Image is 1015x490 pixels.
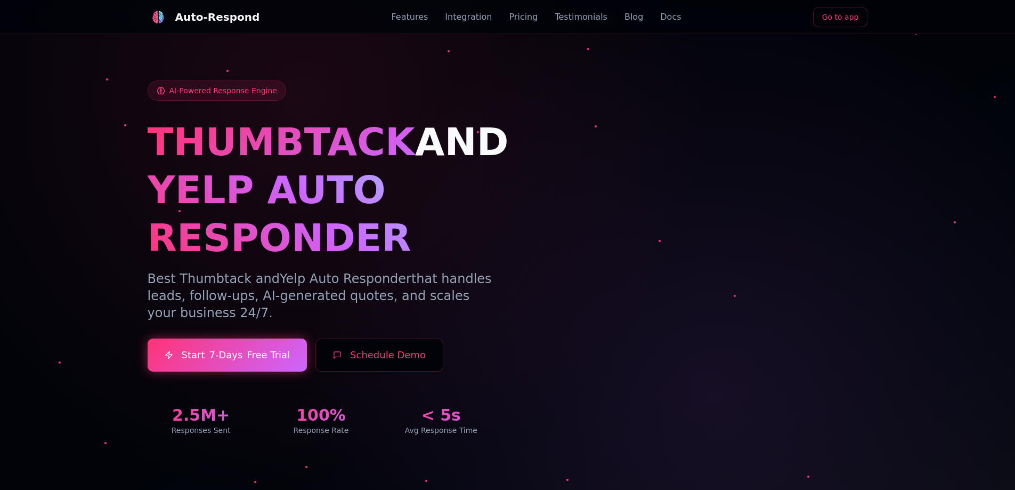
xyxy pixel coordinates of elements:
[509,11,538,23] a: Pricing
[267,406,375,425] div: 100%
[387,425,494,436] div: Avg Response Time
[267,425,375,436] div: Response Rate
[148,119,415,164] span: THUMBTACK
[148,6,260,28] a: Auto-Respond
[148,406,255,425] div: 2.5M+
[392,11,428,23] a: Features
[148,270,495,322] p: Best Thumbtack and that handles leads, follow-ups, AI-generated quotes, and scales your business ...
[315,339,443,372] button: Schedule Demo
[148,339,307,372] a: Start7-DaysFree Trial
[445,11,492,23] a: Integration
[387,406,494,425] div: < 5s
[148,425,255,436] div: Responses Sent
[175,10,260,25] div: Auto-Respond
[209,348,242,363] span: 7-Days
[169,85,277,96] span: AI-Powered Response Engine
[813,7,868,27] a: Go to app
[555,11,607,23] a: Testimonials
[280,271,411,286] span: Yelp Auto Responder
[660,11,681,23] a: Docs
[624,11,643,23] a: Blog
[415,119,509,164] span: AND
[151,11,164,23] img: logo.svg
[148,166,495,262] h1: YELP AUTO RESPONDER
